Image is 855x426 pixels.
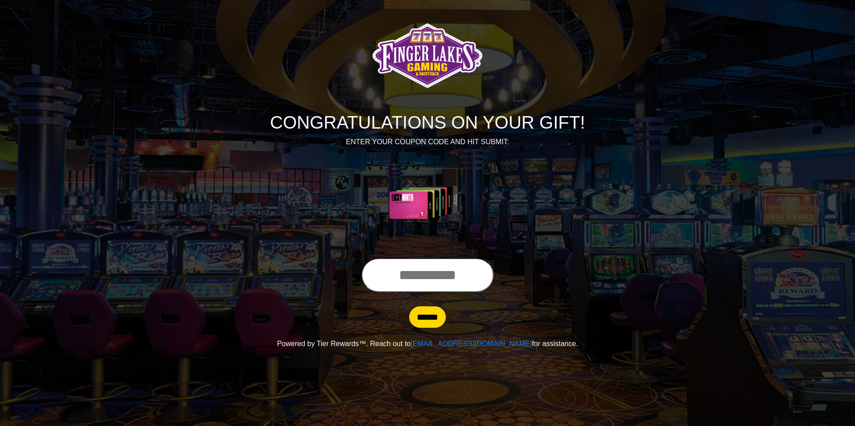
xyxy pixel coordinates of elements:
[411,340,532,347] a: [EMAIL_ADDRESS][DOMAIN_NAME]
[368,158,487,247] img: Center Image
[179,112,676,133] h1: CONGRATULATIONS ON YOUR GIFT!
[370,12,486,101] img: Logo
[277,340,578,347] span: Powered by Tier Rewards™. Reach out to for assistance.
[179,137,676,147] p: ENTER YOUR COUPON CODE AND HIT SUBMIT:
